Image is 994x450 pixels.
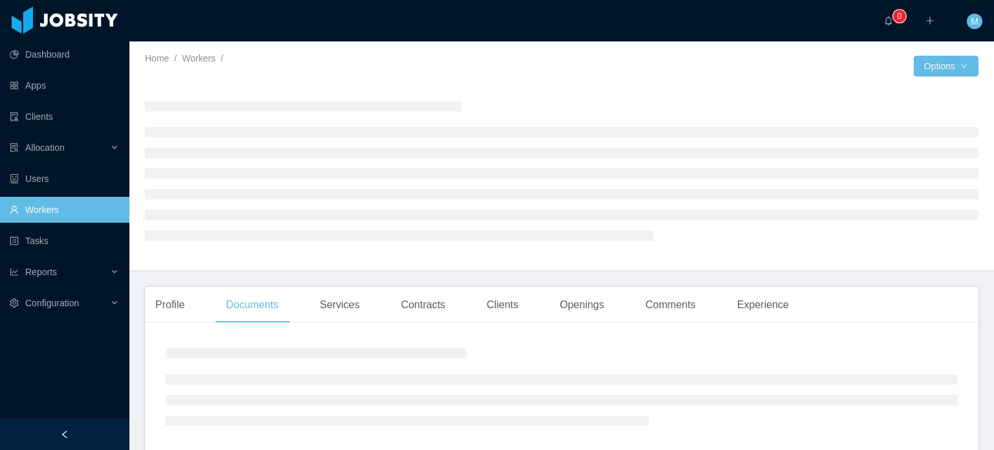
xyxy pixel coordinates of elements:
div: Services [309,287,370,323]
a: icon: appstoreApps [10,73,119,98]
span: / [174,53,177,63]
i: icon: line-chart [10,267,19,276]
i: icon: plus [925,16,934,25]
div: Openings [549,287,615,323]
div: Profile [145,287,195,323]
i: icon: setting [10,298,19,308]
a: icon: auditClients [10,104,119,129]
div: Contracts [391,287,456,323]
button: Optionsicon: down [914,56,978,76]
a: Home [145,53,169,63]
span: M [971,14,978,29]
span: Configuration [25,298,79,308]
a: icon: robotUsers [10,166,119,192]
i: icon: solution [10,143,19,152]
span: Allocation [25,142,65,153]
div: Documents [215,287,289,323]
div: Comments [635,287,706,323]
span: / [221,53,223,63]
i: icon: bell [884,16,893,25]
a: Workers [182,53,215,63]
div: Experience [727,287,799,323]
a: icon: userWorkers [10,197,119,223]
a: icon: pie-chartDashboard [10,41,119,67]
span: Reports [25,267,57,277]
a: icon: profileTasks [10,228,119,254]
div: Clients [476,287,529,323]
sup: 0 [893,10,906,23]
